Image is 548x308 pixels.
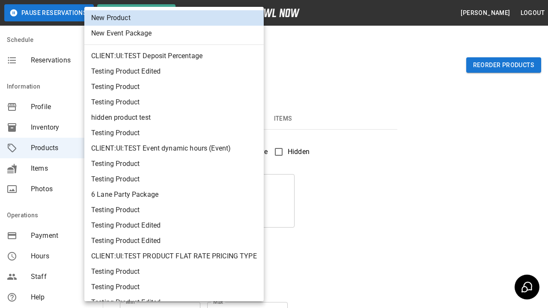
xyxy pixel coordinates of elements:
[84,141,264,156] li: CLIENT:UI:TEST Event dynamic hours (Event)
[84,95,264,110] li: Testing Product
[84,26,264,41] li: New Event Package
[84,233,264,249] li: Testing Product Edited
[84,110,264,125] li: hidden product test
[84,202,264,218] li: Testing Product
[84,187,264,202] li: 6 Lane Party Package
[84,10,264,26] li: New Product
[84,172,264,187] li: Testing Product
[84,218,264,233] li: Testing Product Edited
[84,249,264,264] li: CLIENT:UI:TEST PRODUCT FLAT RATE PRICING TYPE
[84,125,264,141] li: Testing Product
[84,64,264,79] li: Testing Product Edited
[84,156,264,172] li: Testing Product
[84,264,264,279] li: Testing Product
[84,79,264,95] li: Testing Product
[84,279,264,295] li: Testing Product
[84,48,264,64] li: CLIENT:UI:TEST Deposit Percentage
